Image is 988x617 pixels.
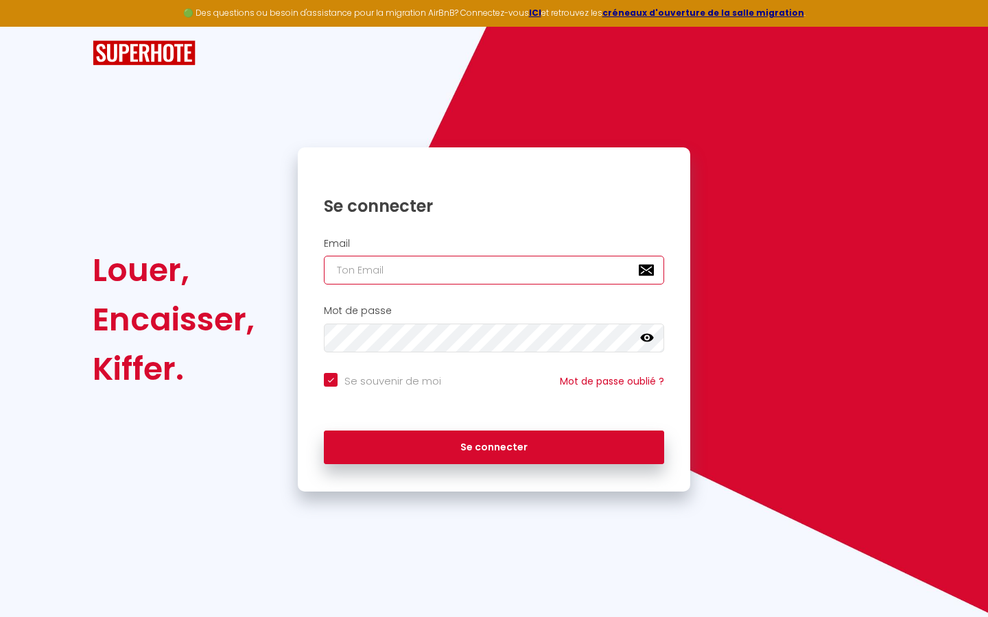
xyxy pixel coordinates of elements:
[11,5,52,47] button: Ouvrir le widget de chat LiveChat
[324,431,664,465] button: Se connecter
[602,7,804,19] a: créneaux d'ouverture de la salle migration
[324,256,664,285] input: Ton Email
[324,238,664,250] h2: Email
[93,295,255,344] div: Encaisser,
[93,344,255,394] div: Kiffer.
[93,245,255,295] div: Louer,
[560,374,664,388] a: Mot de passe oublié ?
[324,195,664,217] h1: Se connecter
[93,40,196,66] img: SuperHote logo
[324,305,664,317] h2: Mot de passe
[529,7,541,19] a: ICI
